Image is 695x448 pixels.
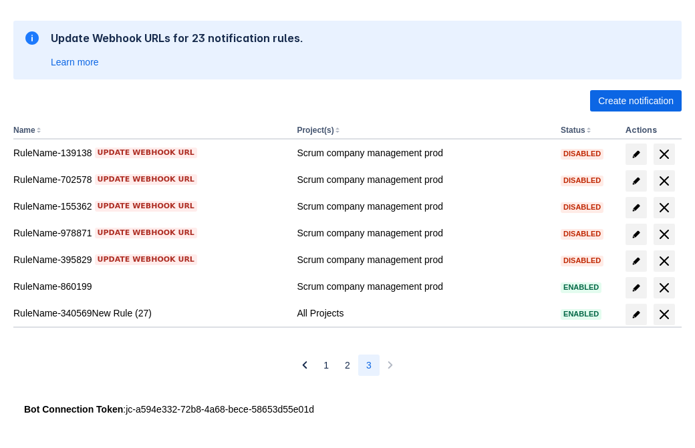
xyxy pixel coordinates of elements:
[297,226,550,240] div: Scrum company management prod
[656,226,672,242] span: delete
[315,355,337,376] button: Page 1
[13,200,286,213] div: RuleName-155362
[24,30,40,46] span: information
[13,173,286,186] div: RuleName-702578
[13,146,286,160] div: RuleName-139138
[13,253,286,266] div: RuleName-395829
[561,257,603,264] span: Disabled
[24,404,123,415] strong: Bot Connection Token
[51,55,99,69] a: Learn more
[98,174,194,185] span: Update webhook URL
[631,176,642,186] span: edit
[631,309,642,320] span: edit
[656,253,672,269] span: delete
[294,355,400,376] nav: Pagination
[561,204,603,211] span: Disabled
[631,256,642,266] span: edit
[631,149,642,160] span: edit
[656,146,672,162] span: delete
[631,282,642,293] span: edit
[98,148,194,158] span: Update webhook URL
[620,122,682,140] th: Actions
[13,280,286,293] div: RuleName-860199
[631,229,642,240] span: edit
[656,200,672,216] span: delete
[297,146,550,160] div: Scrum company management prod
[297,173,550,186] div: Scrum company management prod
[561,177,603,184] span: Disabled
[358,355,380,376] button: Page 3
[380,355,401,376] button: Next
[366,355,372,376] span: 3
[13,126,35,135] button: Name
[561,150,603,158] span: Disabled
[98,254,194,265] span: Update webhook URL
[590,90,682,111] button: Create notification
[297,126,333,135] button: Project(s)
[297,306,550,320] div: All Projects
[297,253,550,266] div: Scrum company management prod
[98,201,194,212] span: Update webhook URL
[13,226,286,240] div: RuleName-978871
[656,173,672,189] span: delete
[631,202,642,213] span: edit
[561,284,601,291] span: Enabled
[51,31,303,45] h2: Update Webhook URLs for 23 notification rules.
[13,306,286,320] div: RuleName-340569New Rule (27)
[337,355,358,376] button: Page 2
[561,230,603,238] span: Disabled
[656,280,672,296] span: delete
[561,310,601,318] span: Enabled
[297,280,550,293] div: Scrum company management prod
[345,355,350,376] span: 2
[561,126,585,135] button: Status
[297,200,550,213] div: Scrum company management prod
[598,90,674,111] span: Create notification
[294,355,315,376] button: Previous
[323,355,329,376] span: 1
[24,403,671,416] div: : jc-a594e332-72b8-4a68-bece-58653d55e01d
[656,306,672,322] span: delete
[98,228,194,238] span: Update webhook URL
